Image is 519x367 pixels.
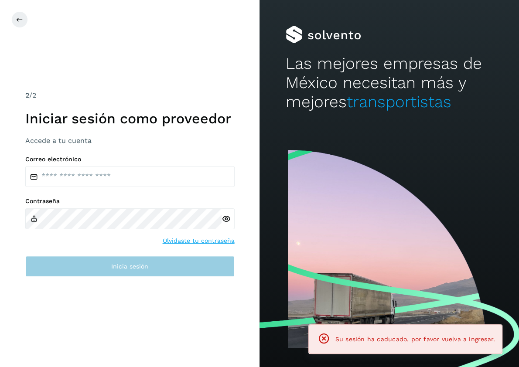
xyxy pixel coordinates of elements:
[335,336,495,343] span: Su sesión ha caducado, por favor vuelva a ingresar.
[163,236,235,245] a: Olvidaste tu contraseña
[25,197,235,205] label: Contraseña
[25,90,235,101] div: /2
[25,91,29,99] span: 2
[347,92,451,111] span: transportistas
[25,156,235,163] label: Correo electrónico
[25,136,235,145] h3: Accede a tu cuenta
[111,263,148,269] span: Inicia sesión
[25,256,235,277] button: Inicia sesión
[25,110,235,127] h1: Iniciar sesión como proveedor
[286,54,493,112] h2: Las mejores empresas de México necesitan más y mejores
